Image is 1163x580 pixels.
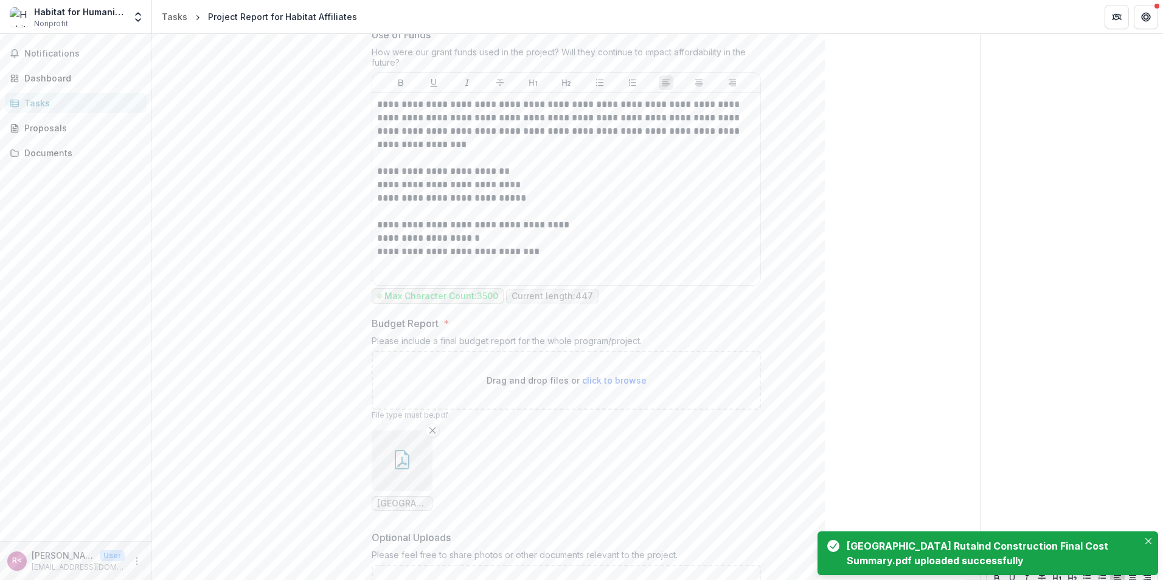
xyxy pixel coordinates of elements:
button: Align Right [725,75,740,90]
button: Bullet List [592,75,607,90]
button: More [130,554,144,568]
p: User [100,550,125,561]
p: Budget Report [372,316,439,331]
button: Get Help [1134,5,1158,29]
button: Close [1141,534,1156,548]
p: Current length: 447 [512,291,593,302]
span: [GEOGRAPHIC_DATA] Rutalnd Construction Final Cost Summary.pdf [377,499,427,509]
button: Align Center [692,75,706,90]
div: Notifications-bottom-right [813,526,1163,580]
div: Please include a final budget report for the whole program/project. [372,336,761,351]
span: click to browse [582,375,647,385]
a: Dashboard [5,68,147,88]
button: Remove File [425,423,440,438]
a: Tasks [5,93,147,113]
a: Documents [5,143,147,163]
div: Rebekah Stephens <rutlandhabitat@gmail.com> [12,557,22,565]
div: Proposals [24,122,137,134]
img: Habitat for Humanity of Rutland County VT Inc [10,7,29,27]
button: Bold [394,75,408,90]
span: Nonprofit [34,18,68,29]
button: Underline [426,75,441,90]
button: Italicize [460,75,474,90]
div: [GEOGRAPHIC_DATA] Rutalnd Construction Final Cost Summary.pdf uploaded successfully [847,539,1134,568]
div: Remove File[GEOGRAPHIC_DATA] Rutalnd Construction Final Cost Summary.pdf [372,430,432,511]
p: File type must be .pdf [372,410,761,421]
div: Tasks [24,97,137,109]
p: [EMAIL_ADDRESS][DOMAIN_NAME] [32,562,125,573]
button: Partners [1105,5,1129,29]
button: Heading 2 [559,75,574,90]
div: Dashboard [24,72,137,85]
button: Heading 1 [526,75,541,90]
button: Notifications [5,44,147,63]
div: How were our grant funds used in the project? Will they continue to impact affordability in the f... [372,47,761,72]
a: Proposals [5,118,147,138]
button: Ordered List [625,75,640,90]
div: Habitat for Humanity of Rutland County VT Inc [34,5,125,18]
button: Open entity switcher [130,5,147,29]
nav: breadcrumb [157,8,362,26]
button: Strike [493,75,507,90]
p: Max Character Count: 3500 [384,291,498,302]
p: Use of Funds [372,27,431,42]
p: [PERSON_NAME] <[EMAIL_ADDRESS][DOMAIN_NAME]> [32,549,95,562]
div: Documents [24,147,137,159]
div: Please feel free to share photos or other documents relevant to the project. [372,550,761,565]
div: Project Report for Habitat Affiliates [208,10,357,23]
button: Align Left [659,75,673,90]
a: Tasks [157,8,192,26]
div: Tasks [162,10,187,23]
p: Drag and drop files or [487,374,647,387]
span: Notifications [24,49,142,59]
p: Optional Uploads [372,530,451,545]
